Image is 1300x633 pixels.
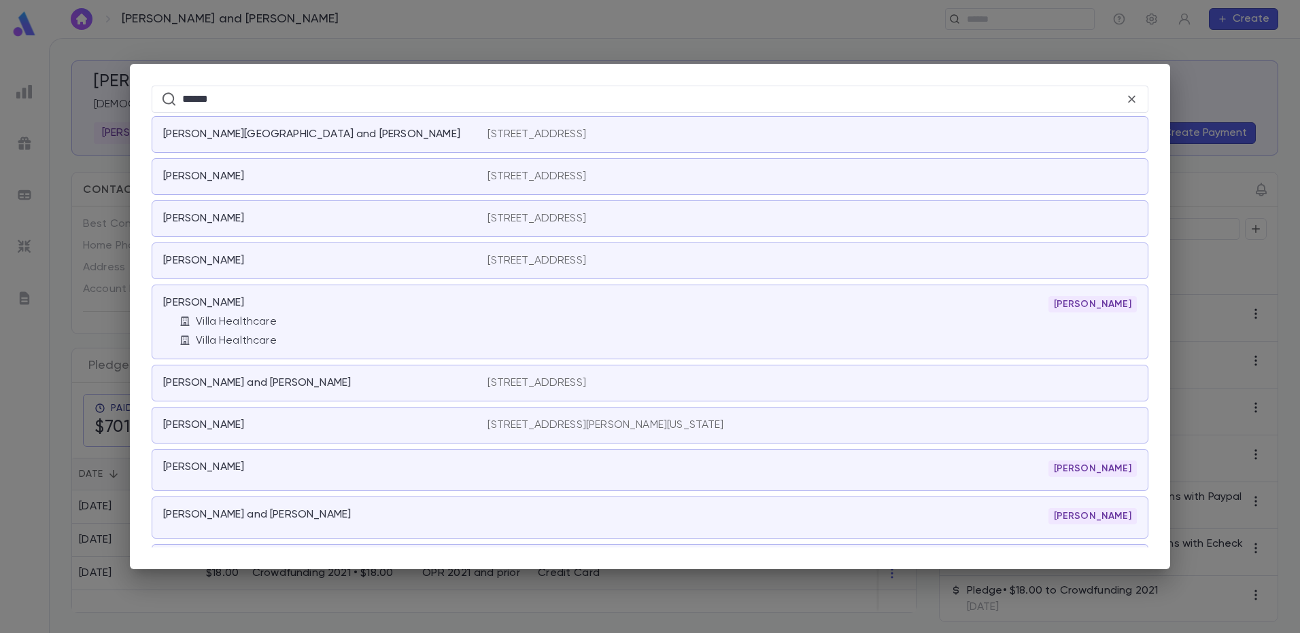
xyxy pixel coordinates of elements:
[196,334,277,348] p: Villa Healthcare
[487,376,586,390] p: [STREET_ADDRESS]
[163,212,244,225] p: [PERSON_NAME]
[487,212,586,225] p: [STREET_ADDRESS]
[163,254,244,268] p: [PERSON_NAME]
[487,418,723,432] p: [STREET_ADDRESS][PERSON_NAME][US_STATE]
[163,128,460,141] p: [PERSON_NAME][GEOGRAPHIC_DATA] and [PERSON_NAME]
[487,128,586,141] p: [STREET_ADDRESS]
[163,508,351,522] p: [PERSON_NAME] and [PERSON_NAME]
[487,170,586,183] p: [STREET_ADDRESS]
[163,460,244,474] p: [PERSON_NAME]
[1048,511,1137,522] span: [PERSON_NAME]
[163,418,244,432] p: [PERSON_NAME]
[196,315,277,329] p: Villa Healthcare
[163,170,244,183] p: [PERSON_NAME]
[1048,463,1137,474] span: [PERSON_NAME]
[487,254,586,268] p: [STREET_ADDRESS]
[163,376,351,390] p: [PERSON_NAME] and [PERSON_NAME]
[163,296,244,310] p: [PERSON_NAME]
[1048,299,1137,310] span: [PERSON_NAME]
